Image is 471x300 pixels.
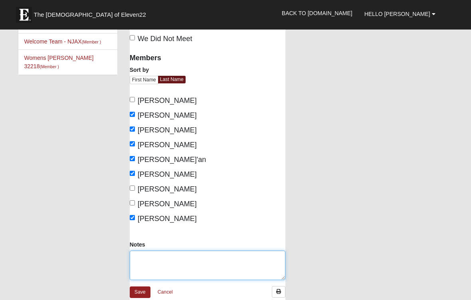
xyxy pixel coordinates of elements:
input: [PERSON_NAME] [130,97,135,102]
span: The [DEMOGRAPHIC_DATA] of Eleven22 [34,11,146,19]
span: [PERSON_NAME] [138,215,197,223]
span: [PERSON_NAME] [138,170,197,178]
small: (Member ) [82,39,101,44]
span: [PERSON_NAME] [138,185,197,193]
a: The [DEMOGRAPHIC_DATA] of Eleven22 [12,3,172,23]
span: [PERSON_NAME] [138,200,197,208]
input: [PERSON_NAME] [130,171,135,176]
span: [PERSON_NAME]'an [138,156,206,164]
input: We Did Not Meet [130,35,135,40]
h4: Members [130,54,202,63]
a: Back to [DOMAIN_NAME] [276,3,358,23]
input: [PERSON_NAME] [130,141,135,146]
small: (Member ) [40,64,59,69]
span: [PERSON_NAME] [138,141,197,149]
label: Sort by [130,66,149,74]
input: [PERSON_NAME] [130,200,135,205]
input: [PERSON_NAME] [130,215,135,220]
label: Notes [130,241,145,249]
input: [PERSON_NAME]'an [130,156,135,161]
a: Last Name [158,76,186,83]
span: Hello [PERSON_NAME] [364,11,430,17]
a: Womens [PERSON_NAME] 32218(Member ) [24,55,94,69]
span: [PERSON_NAME] [138,97,197,105]
span: [PERSON_NAME] [138,126,197,134]
a: Welcome Team - NJAX(Member ) [24,38,101,45]
span: We Did Not Meet [138,35,192,43]
img: Eleven22 logo [16,7,32,23]
a: First Name [130,76,158,84]
span: [PERSON_NAME] [138,111,197,119]
input: [PERSON_NAME] [130,126,135,132]
a: Hello [PERSON_NAME] [358,4,441,24]
input: [PERSON_NAME] [130,186,135,191]
input: [PERSON_NAME] [130,112,135,117]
